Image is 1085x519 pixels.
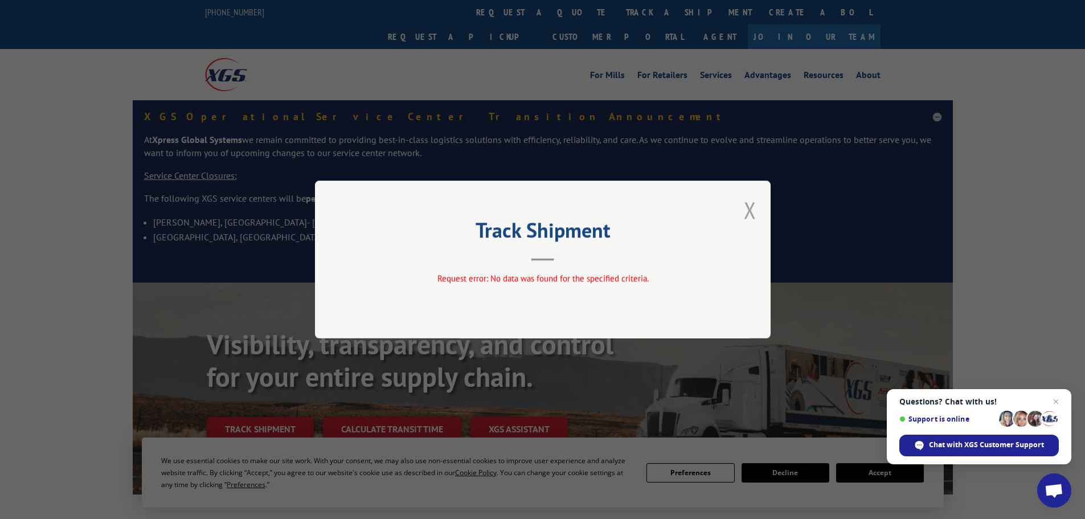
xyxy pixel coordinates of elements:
span: Chat with XGS Customer Support [899,435,1059,456]
span: Questions? Chat with us! [899,397,1059,406]
h2: Track Shipment [372,222,714,244]
span: Chat with XGS Customer Support [929,440,1044,450]
button: Close modal [744,195,756,225]
a: Open chat [1037,473,1071,508]
span: Request error: No data was found for the specified criteria. [437,273,648,284]
span: Support is online [899,415,995,423]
